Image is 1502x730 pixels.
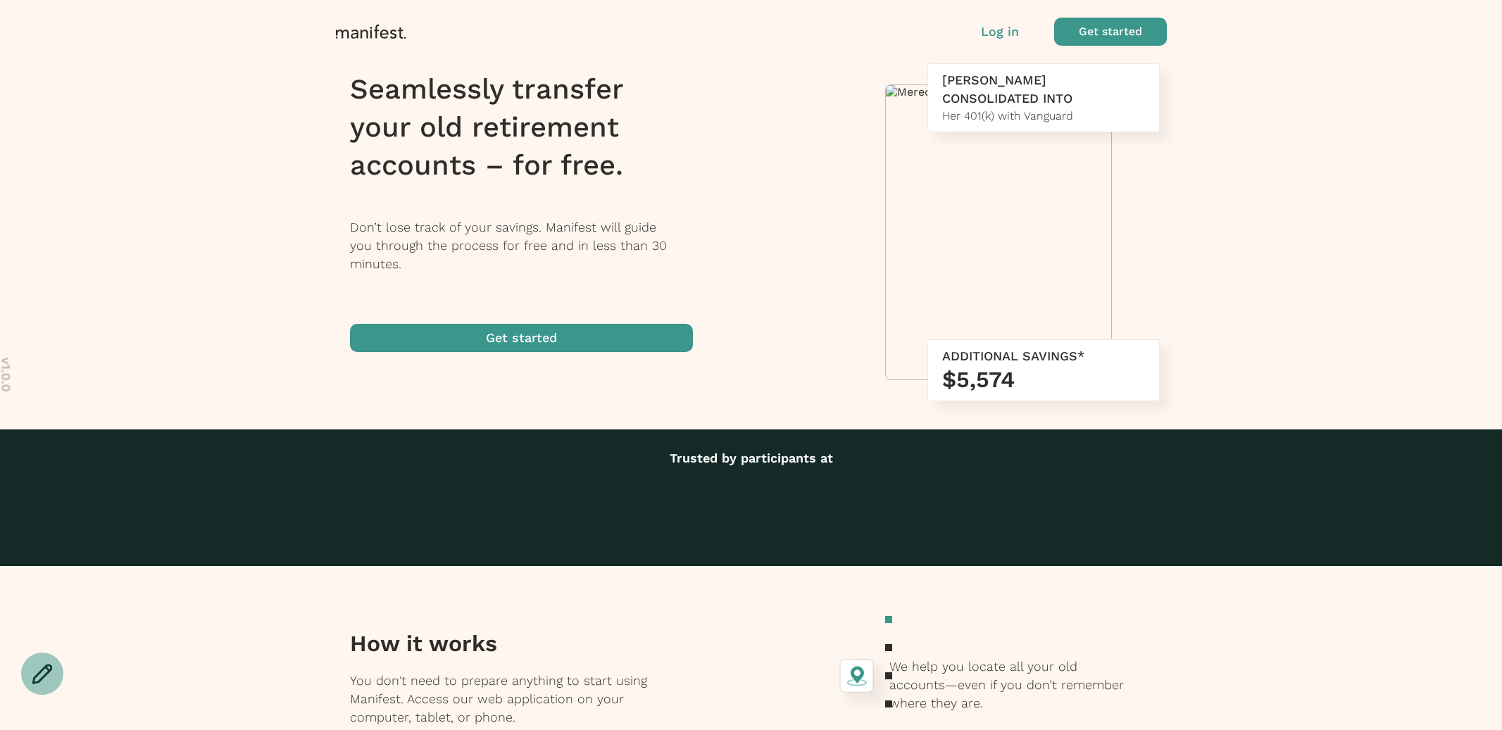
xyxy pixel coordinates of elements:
[350,629,665,657] h3: How it works
[942,347,1145,365] div: ADDITIONAL SAVINGS*
[350,324,693,352] button: Get started
[981,23,1019,41] button: Log in
[942,71,1145,108] div: [PERSON_NAME] CONSOLIDATED INTO
[886,85,1111,99] img: Meredith
[1054,18,1167,46] button: Get started
[942,108,1145,125] div: Her 401(k) with Vanguard
[350,70,711,184] h1: Seamlessly transfer your old retirement accounts – for free.
[350,218,711,273] p: Don’t lose track of your savings. Manifest will guide you through the process for free and in les...
[942,365,1145,394] h3: $5,574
